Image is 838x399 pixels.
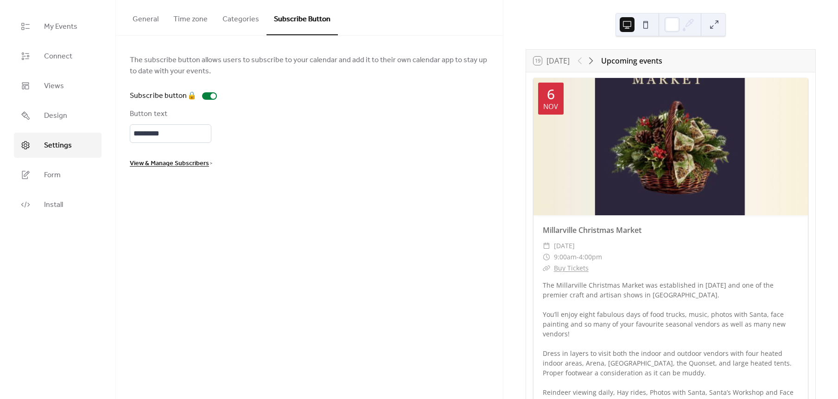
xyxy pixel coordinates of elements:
div: ​ [543,263,550,274]
span: Install [44,199,63,211]
a: Install [14,192,102,217]
a: Form [14,162,102,187]
a: Connect [14,44,102,69]
span: The subscribe button allows users to subscribe to your calendar and add it to their own calendar ... [130,55,489,77]
span: Settings [44,140,72,151]
span: My Events [44,21,77,32]
div: Button text [130,109,209,120]
div: 6 [547,87,555,101]
div: ​ [543,251,550,263]
div: Nov [543,103,558,110]
span: Views [44,81,64,92]
span: Connect [44,51,72,62]
a: My Events [14,14,102,39]
span: [DATE] [554,240,575,251]
div: Upcoming events [601,55,662,66]
span: - [577,251,579,263]
div: ​ [543,240,550,251]
a: View & Manage Subscribers > [130,161,212,166]
span: Form [44,170,61,181]
a: Settings [14,133,102,158]
a: Views [14,73,102,98]
a: Buy Tickets [554,264,589,272]
span: Design [44,110,67,122]
span: View & Manage Subscribers [130,158,209,169]
a: Design [14,103,102,128]
span: 9:00am [554,251,577,263]
a: Millarville Christmas Market [543,225,641,235]
span: 4:00pm [579,251,602,263]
